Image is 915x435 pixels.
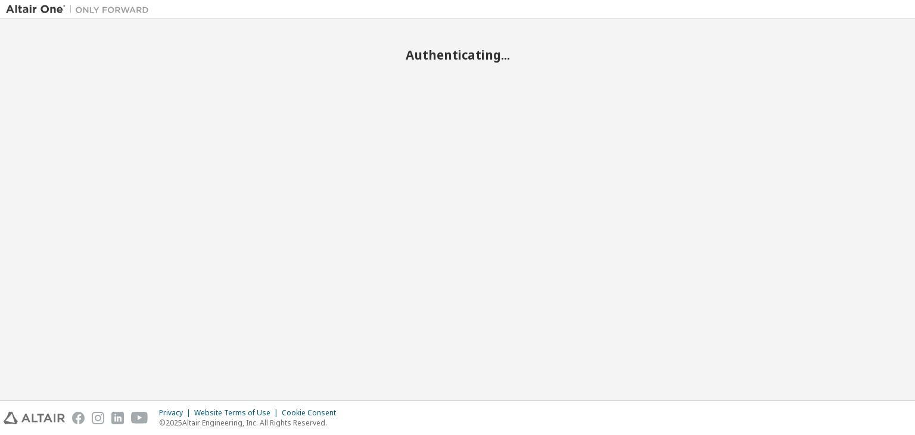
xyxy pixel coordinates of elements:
[6,47,909,63] h2: Authenticating...
[131,412,148,424] img: youtube.svg
[6,4,155,15] img: Altair One
[194,408,282,418] div: Website Terms of Use
[72,412,85,424] img: facebook.svg
[159,408,194,418] div: Privacy
[111,412,124,424] img: linkedin.svg
[282,408,343,418] div: Cookie Consent
[92,412,104,424] img: instagram.svg
[159,418,343,428] p: © 2025 Altair Engineering, Inc. All Rights Reserved.
[4,412,65,424] img: altair_logo.svg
